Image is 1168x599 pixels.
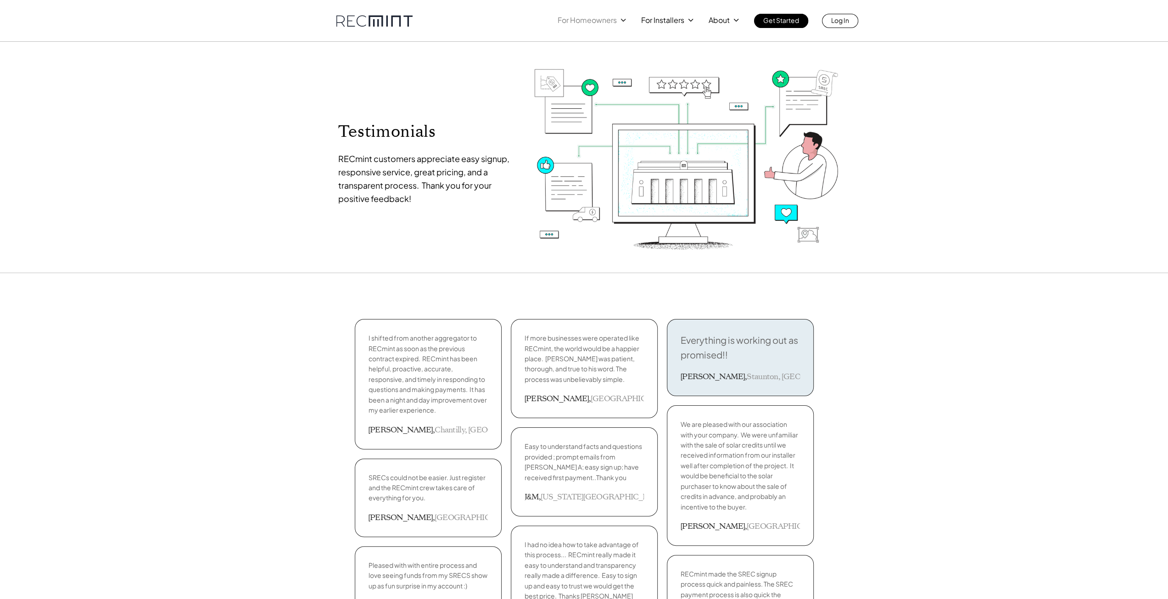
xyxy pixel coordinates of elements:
[525,441,644,482] p: Easy to understand facts and questions provided ; prompt emails from [PERSON_NAME] A; easy sign u...
[745,521,747,532] h3: ,
[369,333,488,415] p: I shifted from another aggregator to RECmint as soon as the previous contract expired. RECmint ha...
[435,425,549,436] p: Chantilly, [GEOGRAPHIC_DATA]
[525,492,539,503] h3: J&M
[435,512,600,523] p: [GEOGRAPHIC_DATA], [GEOGRAPHIC_DATA]
[433,512,435,523] h3: ,
[369,472,488,503] p: SRECs could not be easier. Just register and the RECmint crew takes care of everything for you.
[681,521,745,532] h3: [PERSON_NAME]
[709,14,730,27] p: About
[525,333,644,384] p: If more businesses were operated like RECmint, the world would be a happier place. [PERSON_NAME] ...
[831,14,849,27] p: Log In
[369,425,433,436] h3: [PERSON_NAME]
[558,14,617,27] p: For Homeowners
[369,512,433,523] h3: [PERSON_NAME]
[541,492,749,503] p: [US_STATE][GEOGRAPHIC_DATA], [GEOGRAPHIC_DATA]
[747,371,863,382] p: Staunton, [GEOGRAPHIC_DATA]
[591,393,756,404] p: [GEOGRAPHIC_DATA], [GEOGRAPHIC_DATA]
[745,371,747,382] h3: ,
[589,393,591,404] h3: ,
[338,153,511,204] span: RECmint customers appreciate easy signup, responsive service, great pricing, and a transparent pr...
[822,14,858,28] a: Log In
[433,425,435,436] h3: ,
[754,14,808,28] a: Get Started
[369,560,488,591] p: Pleased with with entire process and love seeing funds from my SRECS show up as fun surprise in m...
[539,492,541,503] h3: ,
[747,521,912,532] p: [GEOGRAPHIC_DATA], [GEOGRAPHIC_DATA]
[681,419,800,512] p: We are pleased with our association with your company. We were unfamiliar with the sale of solar ...
[763,14,799,27] p: Get Started
[681,371,745,382] h3: [PERSON_NAME]
[641,14,684,27] p: For Installers
[338,121,519,142] p: Testimonials
[525,393,589,404] h3: [PERSON_NAME]
[681,333,800,362] p: Everything is working out as promised!!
